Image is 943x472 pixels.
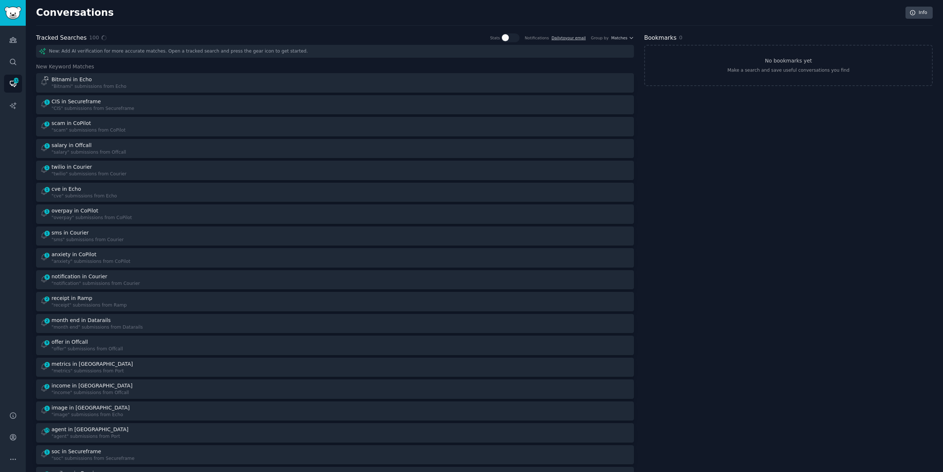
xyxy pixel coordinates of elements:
div: "Bitnami" submissions from Echo [52,83,126,90]
div: anxiety in CoPilot [52,251,96,258]
a: Dailytoyour email [552,36,586,40]
div: "receipt" submissions from Ramp [52,302,127,309]
div: twilio in Courier [52,163,92,171]
a: 1sms in Courier"sms" submissions from Courier [36,226,634,246]
a: 2income in [GEOGRAPHIC_DATA]"income" submissions from Offcall [36,379,634,399]
span: 3 [44,121,50,126]
div: "salary" submissions from Offcall [52,149,126,156]
a: 1overpay in CoPilot"overpay" submissions from CoPilot [36,204,634,224]
a: 2receipt in Ramp"receipt" submissions from Ramp [36,292,634,311]
a: 1twilio in Courier"twilio" submissions from Courier [36,161,634,180]
div: "notification" submissions from Courier [52,280,140,287]
div: cve in Echo [52,185,81,193]
div: "income" submissions from Offcall [52,390,134,396]
span: 1 [44,100,50,105]
a: 2month end in Datarails"month end" submissions from Datarails [36,314,634,333]
span: 1 [44,406,50,411]
span: 2 [44,362,50,367]
div: "twilio" submissions from Courier [52,171,127,178]
div: "overpay" submissions from CoPilot [52,215,132,221]
span: 1 [44,209,50,214]
button: Matches [611,35,634,40]
div: notification in Courier [52,273,107,280]
span: 0 [679,35,683,40]
div: receipt in Ramp [52,294,92,302]
div: offer in Offcall [52,338,88,346]
a: 9offer in Offcall"offer" submissions from Offcall [36,336,634,355]
img: GummySearch logo [4,7,21,19]
a: Bitnami in Echo"Bitnami" submissions from Echo [36,73,634,93]
div: sms in Courier [52,229,89,237]
span: 2 [44,296,50,301]
a: 132 [4,75,22,93]
a: 2metrics in [GEOGRAPHIC_DATA]"metrics" submissions from Port [36,358,634,377]
div: Group by [591,35,609,40]
span: 1 [44,143,50,149]
a: 1soc in Secureframe"soc" submissions from Secureframe [36,445,634,465]
div: overpay in CoPilot [52,207,98,215]
h3: No bookmarks yet [765,57,812,65]
div: "agent" submissions from Port [52,433,130,440]
span: 9 [44,275,50,280]
div: "metrics" submissions from Port [52,368,134,375]
a: 3scam in CoPilot"scam" submissions from CoPilot [36,117,634,136]
div: Stats [490,35,500,40]
h2: Bookmarks [644,33,677,43]
div: soc in Secureframe [52,448,101,455]
h2: Tracked Searches [36,33,86,43]
div: "sms" submissions from Courier [52,237,124,243]
div: "scam" submissions from CoPilot [52,127,125,134]
span: 1 [44,231,50,236]
div: "image" submissions from Echo [52,412,131,418]
span: 1 [44,450,50,455]
a: 1CIS in Secureframe"CIS" submissions from Secureframe [36,95,634,115]
a: Info [905,7,933,19]
span: 9 [44,340,50,345]
a: 15agent in [GEOGRAPHIC_DATA]"agent" submissions from Port [36,423,634,443]
span: 1 [44,253,50,258]
a: 1salary in Offcall"salary" submissions from Offcall [36,139,634,158]
h2: Conversations [36,7,114,19]
a: 1cve in Echo"cve" submissions from Echo [36,183,634,202]
div: "anxiety" submissions from CoPilot [52,258,130,265]
span: 100 [89,34,99,42]
span: New Keyword Matches [36,63,94,71]
div: Make a search and save useful conversations you find [727,67,850,74]
div: New: Add AI verification for more accurate matches. Open a tracked search and press the gear icon... [36,45,634,58]
div: metrics in [GEOGRAPHIC_DATA] [52,360,133,368]
div: income in [GEOGRAPHIC_DATA] [52,382,132,390]
div: image in [GEOGRAPHIC_DATA] [52,404,130,412]
span: 15 [44,428,50,433]
span: 2 [44,384,50,389]
div: agent in [GEOGRAPHIC_DATA] [52,426,128,433]
div: Notifications [525,35,549,40]
span: Matches [611,35,627,40]
span: 1 [44,187,50,192]
span: 2 [44,318,50,323]
div: Bitnami in Echo [52,76,92,83]
div: salary in Offcall [52,142,92,149]
div: scam in CoPilot [52,119,91,127]
a: No bookmarks yetMake a search and save useful conversations you find [644,45,933,86]
div: month end in Datarails [52,317,111,324]
span: 132 [13,78,20,83]
div: "CIS" submissions from Secureframe [52,106,134,112]
div: "month end" submissions from Datarails [52,324,143,331]
div: CIS in Secureframe [52,98,101,106]
div: "offer" submissions from Offcall [52,346,123,353]
span: 1 [44,165,50,170]
div: "cve" submissions from Echo [52,193,117,200]
a: 1image in [GEOGRAPHIC_DATA]"image" submissions from Echo [36,401,634,421]
div: "soc" submissions from Secureframe [52,455,135,462]
a: 9notification in Courier"notification" submissions from Courier [36,270,634,290]
a: 1anxiety in CoPilot"anxiety" submissions from CoPilot [36,248,634,268]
